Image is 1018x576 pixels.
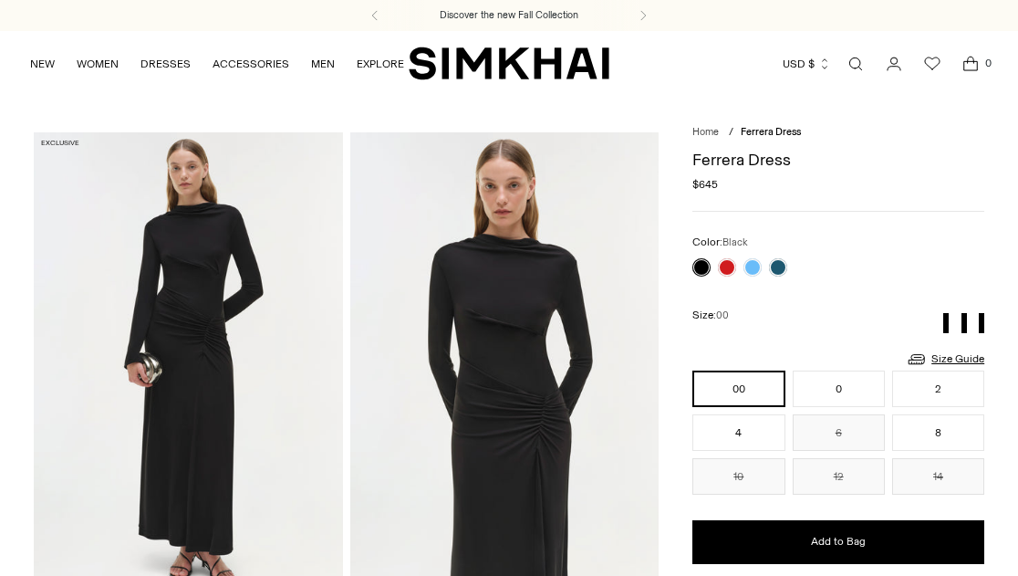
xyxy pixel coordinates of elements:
[692,371,784,407] button: 00
[793,458,885,495] button: 12
[692,126,719,138] a: Home
[716,309,729,321] span: 00
[692,125,984,141] nav: breadcrumbs
[783,44,831,84] button: USD $
[793,371,885,407] button: 0
[914,46,950,82] a: Wishlist
[311,44,335,84] a: MEN
[837,46,874,82] a: Open search modal
[793,414,885,451] button: 6
[77,44,119,84] a: WOMEN
[692,152,984,168] h1: Ferrera Dress
[140,44,191,84] a: DRESSES
[30,44,55,84] a: NEW
[980,55,996,71] span: 0
[409,46,609,81] a: SIMKHAI
[811,534,866,550] span: Add to Bag
[692,520,984,564] button: Add to Bag
[692,458,784,495] button: 10
[906,348,984,371] a: Size Guide
[357,44,404,84] a: EXPLORE
[892,458,984,495] button: 14
[692,414,784,451] button: 4
[213,44,289,84] a: ACCESSORIES
[729,125,733,141] div: /
[692,176,718,193] span: $645
[722,236,748,248] span: Black
[692,307,729,324] label: Size:
[741,126,801,138] span: Ferrera Dress
[892,371,984,407] button: 2
[440,8,578,23] a: Discover the new Fall Collection
[692,234,748,251] label: Color:
[876,46,912,82] a: Go to the account page
[892,414,984,451] button: 8
[952,46,989,82] a: Open cart modal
